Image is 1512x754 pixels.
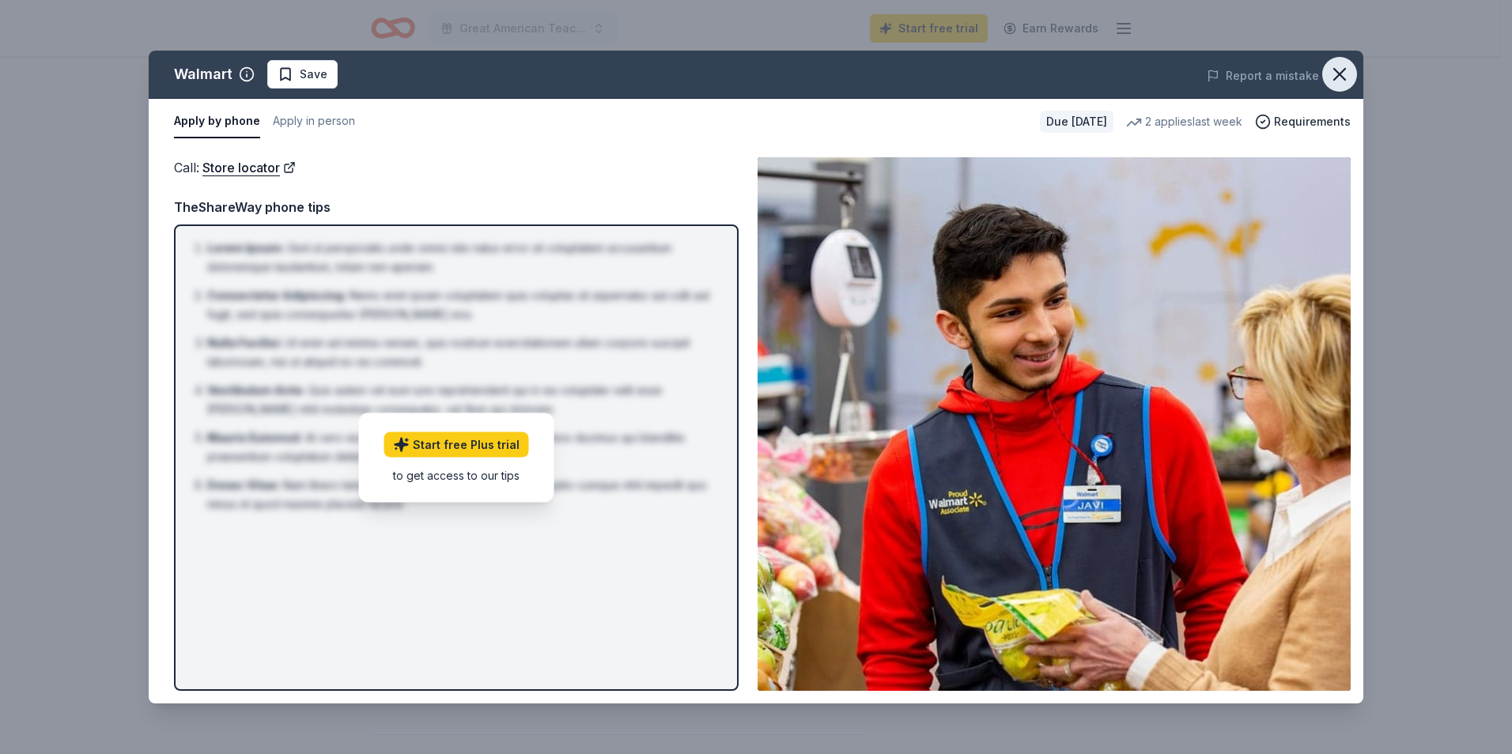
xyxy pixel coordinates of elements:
[207,381,715,419] li: Quis autem vel eum iure reprehenderit qui in ea voluptate velit esse [PERSON_NAME] nihil molestia...
[273,105,355,138] button: Apply in person
[207,336,282,349] span: Nulla Facilisi :
[174,157,739,178] div: Call :
[207,431,302,444] span: Mauris Euismod :
[1207,66,1319,85] button: Report a mistake
[207,286,715,324] li: Nemo enim ipsam voluptatem quia voluptas sit aspernatur aut odit aut fugit, sed quia consequuntur...
[384,432,529,457] a: Start free Plus trial
[1255,112,1351,131] button: Requirements
[207,288,346,302] span: Consectetur Adipiscing :
[1040,111,1113,133] div: Due [DATE]
[207,428,715,466] li: At vero eos et accusamus et iusto odio dignissimos ducimus qui blanditiis praesentium voluptatum ...
[202,157,296,178] a: Store locator
[300,65,327,84] span: Save
[207,383,305,397] span: Vestibulum Ante :
[207,334,715,371] li: Ut enim ad minima veniam, quis nostrum exercitationem ullam corporis suscipit laboriosam, nisi ut...
[207,478,280,492] span: Donec Vitae :
[174,62,232,87] div: Walmart
[384,466,529,483] div: to get access to our tips
[758,157,1351,691] img: Image for Walmart
[1274,112,1351,131] span: Requirements
[1126,112,1242,131] div: 2 applies last week
[207,476,715,514] li: Nam libero tempore, cum soluta nobis est eligendi optio cumque nihil impedit quo minus id quod ma...
[267,60,338,89] button: Save
[174,105,260,138] button: Apply by phone
[174,197,739,217] div: TheShareWay phone tips
[207,241,285,254] span: Lorem Ipsum :
[207,239,715,277] li: Sed ut perspiciatis unde omnis iste natus error sit voluptatem accusantium doloremque laudantium,...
